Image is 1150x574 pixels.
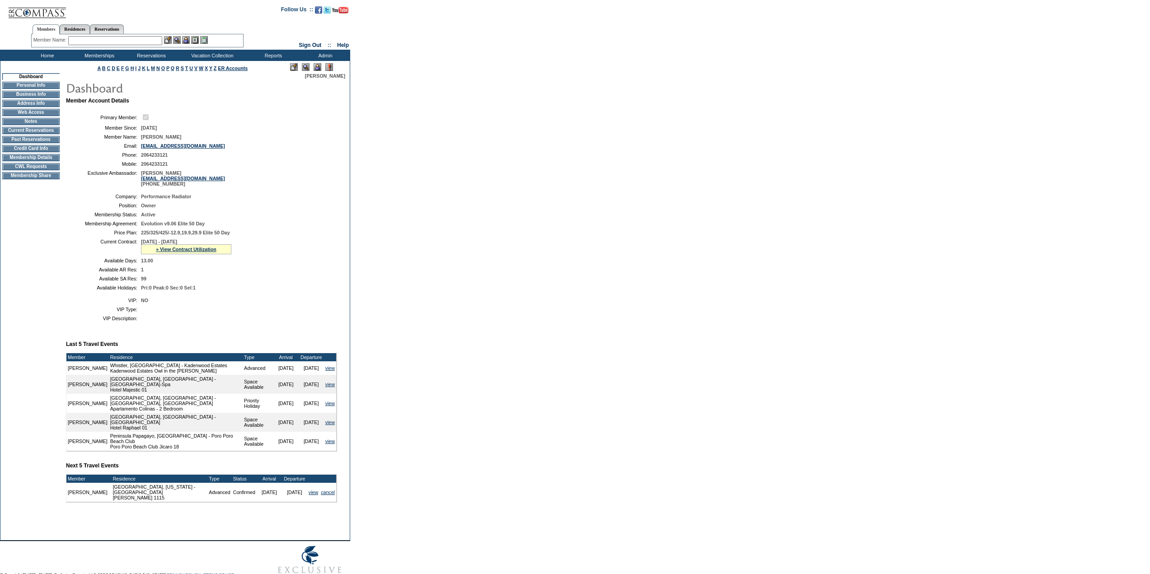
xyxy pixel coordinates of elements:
[324,9,331,14] a: Follow us on Twitter
[141,176,225,181] a: [EMAIL_ADDRESS][DOMAIN_NAME]
[66,475,109,483] td: Member
[243,394,273,413] td: Priority Holiday
[209,65,212,71] a: Y
[2,118,60,125] td: Notes
[273,375,299,394] td: [DATE]
[124,50,176,61] td: Reservations
[171,65,174,71] a: Q
[66,79,246,97] img: pgTtlDashboard.gif
[332,9,348,14] a: Subscribe to our YouTube Channel
[176,50,246,61] td: Vacation Collection
[246,50,298,61] td: Reports
[176,65,179,71] a: R
[66,413,109,432] td: [PERSON_NAME]
[2,145,60,152] td: Credit Card Info
[66,98,129,104] b: Member Account Details
[66,375,109,394] td: [PERSON_NAME]
[243,361,273,375] td: Advanced
[70,212,137,217] td: Membership Status:
[102,65,106,71] a: B
[166,65,169,71] a: P
[70,143,137,149] td: Email:
[66,394,109,413] td: [PERSON_NAME]
[324,6,331,14] img: Follow us on Twitter
[302,63,310,71] img: View Mode
[66,361,109,375] td: [PERSON_NAME]
[2,127,60,134] td: Current Reservations
[2,136,60,143] td: Past Reservations
[299,375,324,394] td: [DATE]
[299,432,324,451] td: [DATE]
[2,154,60,161] td: Membership Details
[199,65,203,71] a: W
[232,483,257,502] td: Confirmed
[273,361,299,375] td: [DATE]
[72,50,124,61] td: Memberships
[141,285,196,290] span: Pri:0 Peak:0 Sec:0 Sel:1
[131,65,134,71] a: H
[109,413,243,432] td: [GEOGRAPHIC_DATA], [GEOGRAPHIC_DATA] - [GEOGRAPHIC_DATA] Hotel Raphael 01
[90,24,124,34] a: Reservations
[273,413,299,432] td: [DATE]
[147,65,150,71] a: L
[332,7,348,14] img: Subscribe to our YouTube Channel
[328,42,331,48] span: ::
[117,65,120,71] a: E
[141,221,205,226] span: Evolution v9.06 Elite 50 Day
[156,65,160,71] a: N
[70,258,137,263] td: Available Days:
[70,161,137,167] td: Mobile:
[98,65,101,71] a: A
[156,247,216,252] a: » View Contract Utilization
[281,5,313,16] td: Follow Us ::
[66,462,119,469] b: Next 5 Travel Events
[109,432,243,451] td: Peninsula Papagayo, [GEOGRAPHIC_DATA] - Poro Poro Beach Club Poro Poro Beach Club Jicaro 18
[66,483,109,502] td: [PERSON_NAME]
[66,353,109,361] td: Member
[2,163,60,170] td: CWL Requests
[70,221,137,226] td: Membership Agreement:
[257,475,282,483] td: Arrival
[2,82,60,89] td: Personal Info
[299,361,324,375] td: [DATE]
[314,63,321,71] img: Impersonate
[112,483,208,502] td: [GEOGRAPHIC_DATA], [US_STATE] - [GEOGRAPHIC_DATA] [PERSON_NAME] 1115
[70,113,137,121] td: Primary Member:
[299,42,321,48] a: Sign Out
[243,432,273,451] td: Space Available
[109,361,243,375] td: Whistler, [GEOGRAPHIC_DATA] - Kadenwood Estates Kadenwood Estates Owl in the [PERSON_NAME]
[182,36,190,44] img: Impersonate
[173,36,181,44] img: View
[70,298,137,303] td: VIP:
[70,276,137,281] td: Available SA Res:
[257,483,282,502] td: [DATE]
[141,203,156,208] span: Owner
[298,50,350,61] td: Admin
[305,73,345,79] span: [PERSON_NAME]
[325,420,335,425] a: view
[315,6,322,14] img: Become our fan on Facebook
[309,490,318,495] a: view
[337,42,349,48] a: Help
[299,394,324,413] td: [DATE]
[325,365,335,371] a: view
[205,65,208,71] a: X
[141,230,230,235] span: 225/325/425/-12.9,19.9,29.9 Elite 50 Day
[207,483,231,502] td: Advanced
[191,36,199,44] img: Reservations
[282,475,307,483] td: Departure
[141,134,181,140] span: [PERSON_NAME]
[200,36,208,44] img: b_calculator.gif
[325,439,335,444] a: view
[70,152,137,158] td: Phone:
[70,267,137,272] td: Available AR Res:
[60,24,90,34] a: Residences
[141,170,225,187] span: [PERSON_NAME] [PHONE_NUMBER]
[243,413,273,432] td: Space Available
[299,413,324,432] td: [DATE]
[109,353,243,361] td: Residence
[273,394,299,413] td: [DATE]
[70,125,137,131] td: Member Since:
[121,65,124,71] a: F
[185,65,188,71] a: T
